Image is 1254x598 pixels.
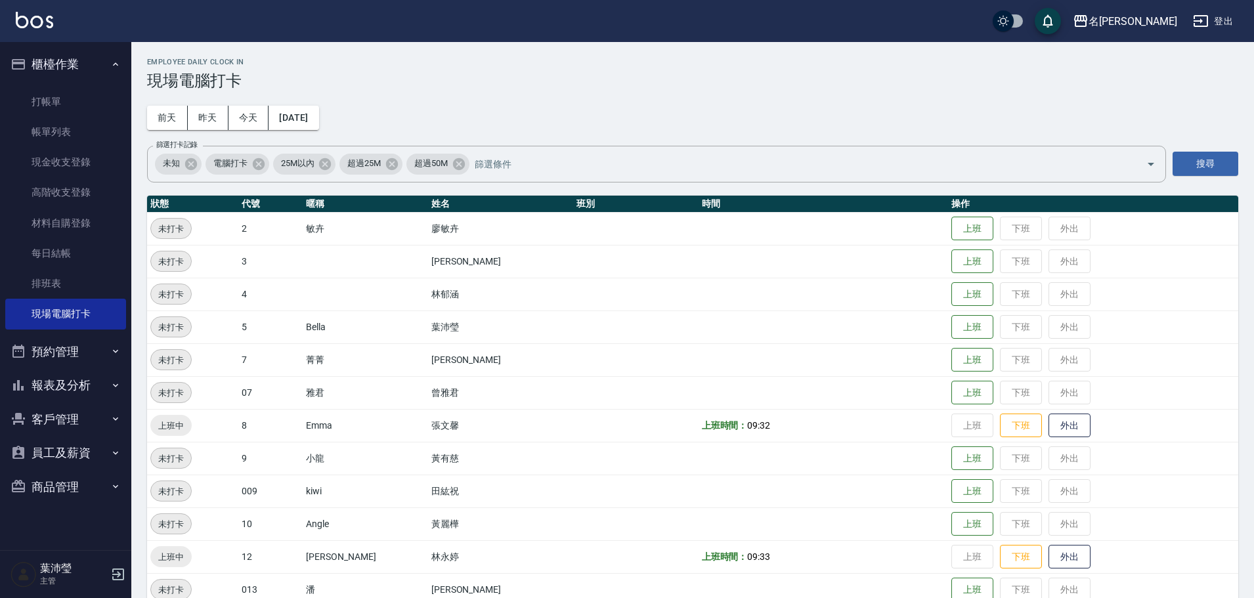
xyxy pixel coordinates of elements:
[1188,9,1238,33] button: 登出
[269,106,318,130] button: [DATE]
[151,452,191,465] span: 未打卡
[147,196,238,213] th: 狀態
[151,517,191,531] span: 未打卡
[951,446,993,471] button: 上班
[1049,414,1091,438] button: 外出
[16,12,53,28] img: Logo
[238,376,303,409] td: 07
[5,368,126,402] button: 報表及分析
[1035,8,1061,34] button: save
[747,420,770,431] span: 09:32
[702,420,748,431] b: 上班時間：
[339,157,389,170] span: 超過25M
[40,575,107,587] p: 主管
[156,140,198,150] label: 篩選打卡記錄
[5,436,126,470] button: 員工及薪資
[1068,8,1182,35] button: 名[PERSON_NAME]
[428,196,574,213] th: 姓名
[5,268,126,299] a: 排班表
[151,222,191,236] span: 未打卡
[428,245,574,278] td: [PERSON_NAME]
[699,196,949,213] th: 時間
[702,551,748,562] b: 上班時間：
[303,442,427,475] td: 小龍
[273,157,322,170] span: 25M以內
[205,157,255,170] span: 電腦打卡
[303,196,427,213] th: 暱稱
[303,376,427,409] td: 雅君
[238,212,303,245] td: 2
[471,152,1123,175] input: 篩選條件
[188,106,228,130] button: 昨天
[5,335,126,369] button: 預約管理
[238,245,303,278] td: 3
[428,442,574,475] td: 黃有慈
[428,540,574,573] td: 林永婷
[573,196,698,213] th: 班別
[1140,154,1161,175] button: Open
[155,157,188,170] span: 未知
[147,106,188,130] button: 前天
[151,255,191,268] span: 未打卡
[303,409,427,442] td: Emma
[339,154,402,175] div: 超過25M
[5,87,126,117] a: 打帳單
[406,154,469,175] div: 超過50M
[428,475,574,507] td: 田紘祝
[1000,545,1042,569] button: 下班
[155,154,202,175] div: 未知
[5,299,126,329] a: 現場電腦打卡
[147,58,1238,66] h2: Employee Daily Clock In
[1000,414,1042,438] button: 下班
[238,475,303,507] td: 009
[428,278,574,310] td: 林郁涵
[40,562,107,575] h5: 葉沛瑩
[303,343,427,376] td: 菁菁
[428,507,574,540] td: 黃麗樺
[428,212,574,245] td: 廖敏卉
[238,507,303,540] td: 10
[238,442,303,475] td: 9
[5,47,126,81] button: 櫃檯作業
[150,419,192,433] span: 上班中
[11,561,37,587] img: Person
[951,315,993,339] button: 上班
[228,106,269,130] button: 今天
[151,583,191,597] span: 未打卡
[951,249,993,274] button: 上班
[428,343,574,376] td: [PERSON_NAME]
[948,196,1238,213] th: 操作
[303,540,427,573] td: [PERSON_NAME]
[5,208,126,238] a: 材料自購登錄
[747,551,770,562] span: 09:33
[238,310,303,343] td: 5
[428,310,574,343] td: 葉沛瑩
[5,117,126,147] a: 帳單列表
[951,381,993,405] button: 上班
[951,512,993,536] button: 上班
[303,212,427,245] td: 敏卉
[238,343,303,376] td: 7
[151,320,191,334] span: 未打卡
[428,376,574,409] td: 曾雅君
[205,154,269,175] div: 電腦打卡
[951,217,993,241] button: 上班
[951,282,993,307] button: 上班
[238,540,303,573] td: 12
[238,409,303,442] td: 8
[147,72,1238,90] h3: 現場電腦打卡
[151,484,191,498] span: 未打卡
[5,402,126,437] button: 客戶管理
[303,310,427,343] td: Bella
[303,475,427,507] td: kiwi
[238,278,303,310] td: 4
[951,479,993,503] button: 上班
[238,196,303,213] th: 代號
[151,386,191,400] span: 未打卡
[951,348,993,372] button: 上班
[1089,13,1177,30] div: 名[PERSON_NAME]
[303,507,427,540] td: Angle
[273,154,336,175] div: 25M以內
[5,147,126,177] a: 現金收支登錄
[151,288,191,301] span: 未打卡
